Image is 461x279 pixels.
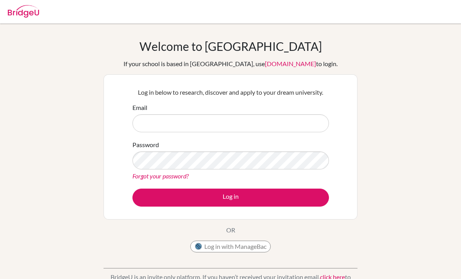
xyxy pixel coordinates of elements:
[132,103,147,112] label: Email
[132,88,329,97] p: Log in below to research, discover and apply to your dream university.
[123,59,338,68] div: If your school is based in [GEOGRAPHIC_DATA], use to login.
[226,225,235,235] p: OR
[265,60,316,67] a: [DOMAIN_NAME]
[190,241,271,252] button: Log in with ManageBac
[132,140,159,149] label: Password
[139,39,322,53] h1: Welcome to [GEOGRAPHIC_DATA]
[132,172,189,180] a: Forgot your password?
[8,5,39,18] img: Bridge-U
[132,189,329,207] button: Log in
